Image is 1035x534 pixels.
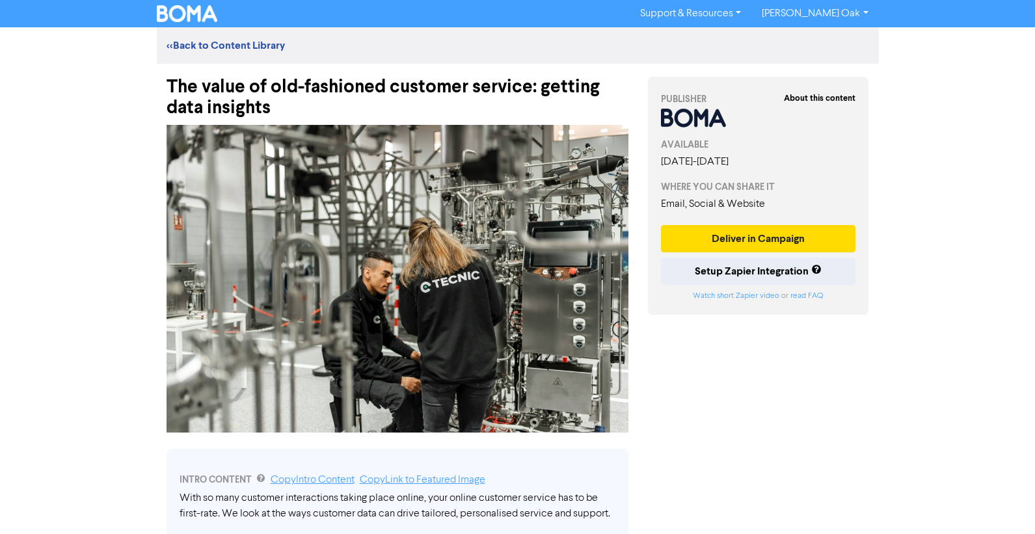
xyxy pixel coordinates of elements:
a: [PERSON_NAME] Oak [751,3,878,24]
img: BOMA Logo [157,5,218,22]
div: WHERE YOU CAN SHARE IT [661,180,856,194]
div: AVAILABLE [661,138,856,152]
button: Deliver in Campaign [661,225,856,252]
a: Copy Intro Content [271,475,355,485]
a: read FAQ [790,292,823,300]
div: PUBLISHER [661,92,856,106]
div: With so many customer interactions taking place online, your online customer service has to be fi... [180,490,615,522]
div: [DATE] - [DATE] [661,154,856,170]
div: The value of old-fashioned customer service: getting data insights [167,64,628,118]
a: <<Back to Content Library [167,39,285,52]
strong: About this content [784,93,855,103]
div: or [661,290,856,302]
div: Email, Social & Website [661,196,856,212]
button: Setup Zapier Integration [661,258,856,285]
a: Watch short Zapier video [693,292,779,300]
div: INTRO CONTENT [180,472,615,488]
a: Copy Link to Featured Image [360,475,485,485]
iframe: Chat Widget [970,472,1035,534]
a: Support & Resources [630,3,751,24]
